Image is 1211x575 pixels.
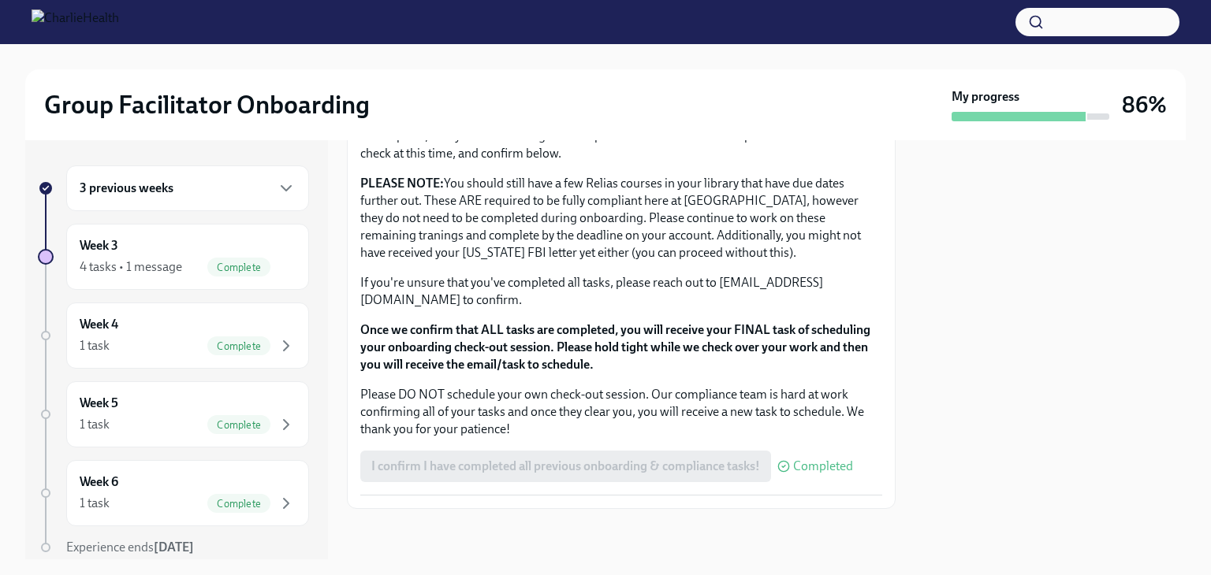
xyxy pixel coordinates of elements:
[80,237,118,254] h6: Week 3
[207,498,270,510] span: Complete
[1122,91,1167,119] h3: 86%
[38,381,309,447] a: Week 51 taskComplete
[80,258,182,276] div: 4 tasks • 1 message
[952,88,1019,106] strong: My progress
[793,460,853,473] span: Completed
[66,165,309,211] div: 3 previous weeks
[360,176,444,191] strong: PLEASE NOTE:
[66,540,194,555] span: Experience ends
[80,473,118,491] h6: Week 6
[44,89,370,121] h2: Group Facilitator Onboarding
[207,419,270,431] span: Complete
[80,416,110,433] div: 1 task
[360,128,882,162] p: At this point, ALL your onboarding and compliance tasks should be completed! Please double check ...
[80,337,110,354] div: 1 task
[154,540,194,555] strong: [DATE]
[360,274,882,309] p: If you're unsure that you've completed all tasks, please reach out to [EMAIL_ADDRESS][DOMAIN_NAME...
[207,340,270,352] span: Complete
[38,302,309,369] a: Week 41 taskComplete
[80,180,173,197] h6: 3 previous weeks
[360,322,870,372] strong: Once we confirm that ALL tasks are completed, you will receive your FINAL task of scheduling your...
[207,262,270,273] span: Complete
[80,495,110,512] div: 1 task
[360,175,882,262] p: You should still have a few Relias courses in your library that have due dates further out. These...
[360,386,882,438] p: Please DO NOT schedule your own check-out session. Our compliance team is hard at work confirming...
[80,395,118,412] h6: Week 5
[32,9,119,35] img: CharlieHealth
[38,460,309,526] a: Week 61 taskComplete
[80,316,118,333] h6: Week 4
[38,224,309,290] a: Week 34 tasks • 1 messageComplete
